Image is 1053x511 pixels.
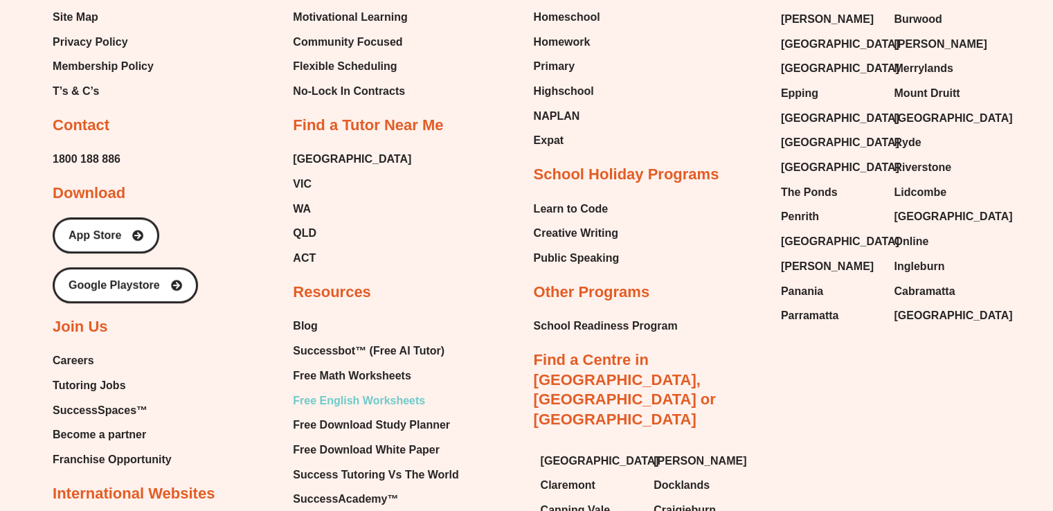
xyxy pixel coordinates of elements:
a: Free Math Worksheets [293,366,458,386]
a: Cabramatta [894,281,993,302]
h2: Resources [293,283,371,303]
a: Site Map [53,7,154,28]
h2: Join Us [53,317,107,337]
span: [GEOGRAPHIC_DATA] [894,305,1012,326]
span: [GEOGRAPHIC_DATA] [781,108,899,129]
span: Homework [534,32,591,53]
a: No-Lock In Contracts [293,81,411,102]
span: QLD [293,223,316,244]
a: Homework [534,32,600,53]
span: Become a partner [53,424,146,445]
span: [GEOGRAPHIC_DATA] [781,34,899,55]
a: Public Speaking [534,248,620,269]
span: [GEOGRAPHIC_DATA] [894,206,1012,227]
a: [GEOGRAPHIC_DATA] [293,149,411,170]
a: SuccessAcademy™ [293,489,458,510]
a: Ingleburn [894,256,993,277]
a: Become a partner [53,424,172,445]
a: Penrith [781,206,881,227]
span: Free Math Worksheets [293,366,411,386]
span: Claremont [541,475,595,496]
span: Creative Writing [534,223,618,244]
span: Merrylands [894,58,953,79]
a: Success Tutoring Vs The World [293,465,458,485]
span: Lidcombe [894,182,946,203]
a: [PERSON_NAME] [781,9,881,30]
a: [GEOGRAPHIC_DATA] [781,58,881,79]
span: No-Lock In Contracts [293,81,405,102]
span: Cabramatta [894,281,955,302]
a: VIC [293,174,411,195]
span: App Store [69,230,121,241]
a: [GEOGRAPHIC_DATA] [781,132,881,153]
span: Tutoring Jobs [53,375,125,396]
span: Docklands [654,475,710,496]
span: Site Map [53,7,98,28]
a: Flexible Scheduling [293,56,411,77]
a: Lidcombe [894,182,993,203]
span: Blog [293,316,318,337]
span: [GEOGRAPHIC_DATA] [781,58,899,79]
a: Privacy Policy [53,32,154,53]
a: School Readiness Program [534,316,678,337]
a: Community Focused [293,32,411,53]
a: Franchise Opportunity [53,449,172,470]
span: Ingleburn [894,256,944,277]
a: Successbot™ (Free AI Tutor) [293,341,458,361]
a: Google Playstore [53,267,198,303]
span: Burwood [894,9,942,30]
a: Claremont [541,475,640,496]
a: Free Download Study Planner [293,415,458,436]
span: T’s & C’s [53,81,99,102]
iframe: Chat Widget [822,355,1053,511]
span: Primary [534,56,575,77]
a: [GEOGRAPHIC_DATA] [781,34,881,55]
a: Online [894,231,993,252]
a: Expat [534,130,600,151]
a: Tutoring Jobs [53,375,172,396]
span: Mount Druitt [894,83,960,104]
a: NAPLAN [534,106,600,127]
span: Free Download Study Planner [293,415,450,436]
a: The Ponds [781,182,881,203]
a: Docklands [654,475,753,496]
span: Expat [534,130,564,151]
span: Parramatta [781,305,839,326]
span: Penrith [781,206,819,227]
span: ACT [293,248,316,269]
span: SuccessSpaces™ [53,400,147,421]
span: Learn to Code [534,199,609,219]
a: [GEOGRAPHIC_DATA] [781,108,881,129]
a: 1800 188 886 [53,149,120,170]
a: Mount Druitt [894,83,993,104]
span: [GEOGRAPHIC_DATA] [781,132,899,153]
span: NAPLAN [534,106,580,127]
span: [GEOGRAPHIC_DATA] [894,108,1012,129]
span: Privacy Policy [53,32,128,53]
a: Free English Worksheets [293,391,458,411]
h2: Other Programs [534,283,650,303]
a: Free Download White Paper [293,440,458,460]
h2: Download [53,183,125,204]
span: Homeschool [534,7,600,28]
a: Creative Writing [534,223,620,244]
a: Highschool [534,81,600,102]
a: [GEOGRAPHIC_DATA] [894,305,993,326]
a: T’s & C’s [53,81,154,102]
a: [GEOGRAPHIC_DATA] [894,108,993,129]
span: Careers [53,350,94,371]
a: WA [293,199,411,219]
a: Merrylands [894,58,993,79]
a: [PERSON_NAME] [781,256,881,277]
span: Community Focused [293,32,402,53]
span: Motivational Learning [293,7,407,28]
a: Motivational Learning [293,7,411,28]
a: Careers [53,350,172,371]
a: Learn to Code [534,199,620,219]
span: WA [293,199,311,219]
span: Epping [781,83,818,104]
